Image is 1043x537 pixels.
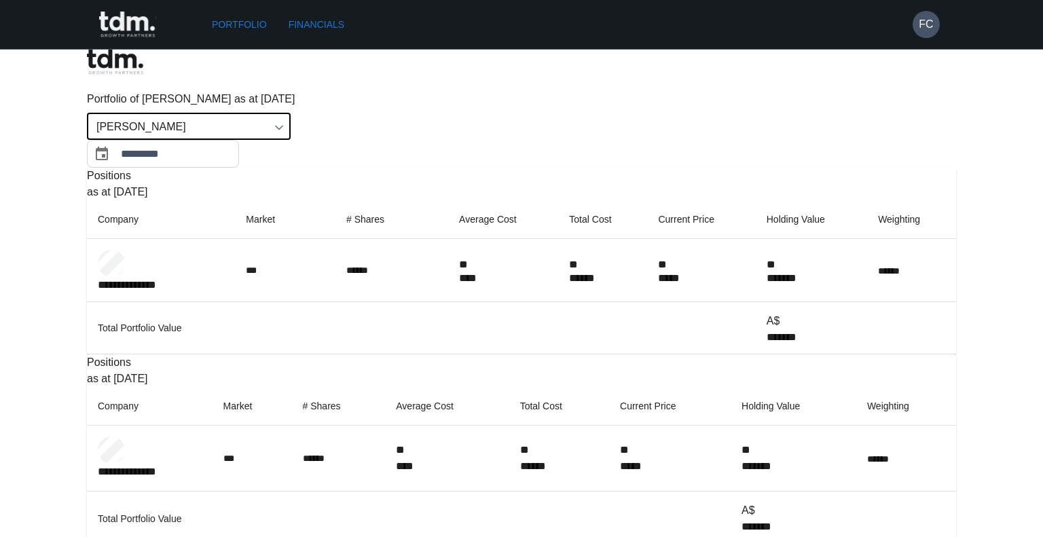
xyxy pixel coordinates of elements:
th: Holding Value [731,387,856,426]
th: Company [87,387,213,426]
button: Choose date, selected date is Jul 31, 2025 [88,141,115,168]
th: Weighting [867,200,956,239]
th: # Shares [335,200,448,239]
button: FC [913,11,940,38]
p: Positions [87,168,956,184]
p: as at [DATE] [87,184,956,200]
a: Portfolio [206,12,272,37]
th: Average Cost [448,200,558,239]
p: A$ [767,313,856,329]
th: Market [235,200,335,239]
th: Current Price [609,387,731,426]
a: Financials [283,12,350,37]
th: Total Cost [558,200,647,239]
th: Market [213,387,292,426]
th: Average Cost [385,387,509,426]
h6: FC [919,16,933,33]
th: # Shares [292,387,386,426]
p: A$ [742,502,845,519]
p: Portfolio of [PERSON_NAME] as at [DATE] [87,91,956,107]
th: Holding Value [756,200,867,239]
p: as at [DATE] [87,371,956,387]
th: Current Price [647,200,755,239]
td: Total Portfolio Value [87,302,756,354]
th: Weighting [856,387,956,426]
div: [PERSON_NAME] [87,113,291,140]
th: Company [87,200,235,239]
th: Total Cost [509,387,609,426]
p: Positions [87,354,956,371]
